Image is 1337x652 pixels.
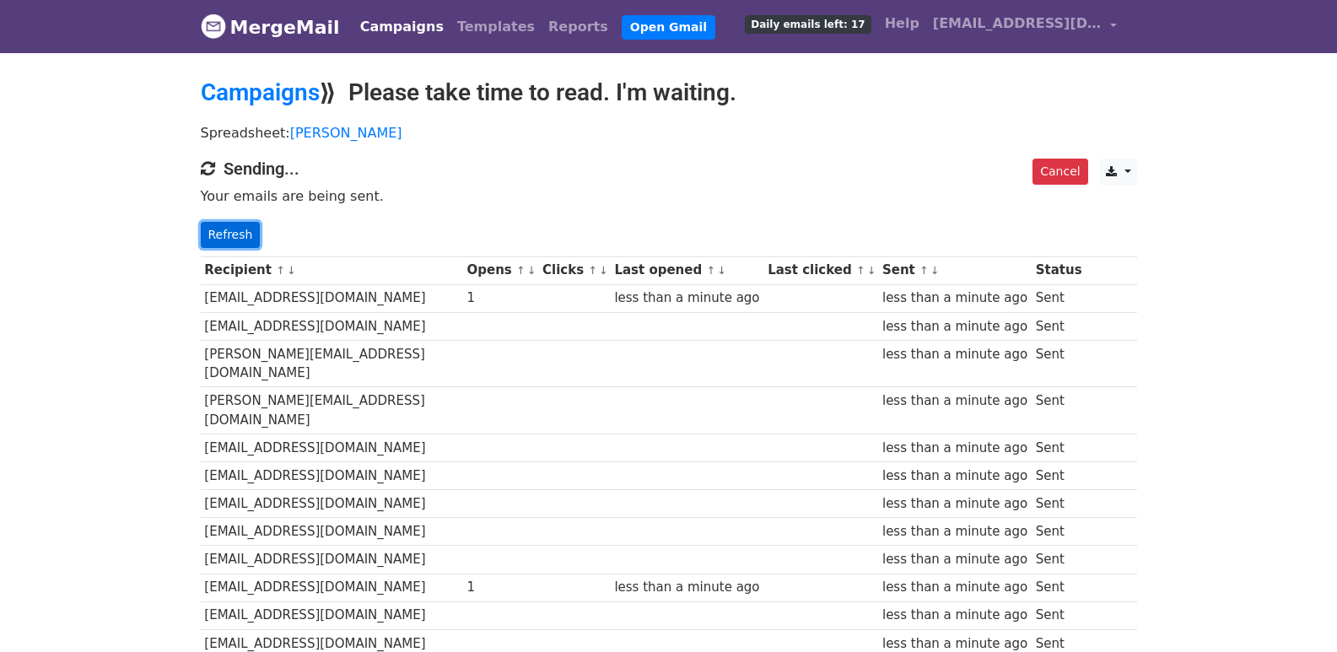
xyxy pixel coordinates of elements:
[353,10,450,44] a: Campaigns
[1032,518,1086,546] td: Sent
[201,387,463,434] td: [PERSON_NAME][EMAIL_ADDRESS][DOMAIN_NAME]
[856,264,865,277] a: ↑
[463,256,539,284] th: Opens
[201,546,463,574] td: [EMAIL_ADDRESS][DOMAIN_NAME]
[450,10,542,44] a: Templates
[926,7,1124,46] a: [EMAIL_ADDRESS][DOMAIN_NAME]
[763,256,878,284] th: Last clicked
[1253,571,1337,652] iframe: Chat Widget
[1032,387,1086,434] td: Sent
[745,15,871,34] span: Daily emails left: 17
[882,606,1027,625] div: less than a minute ago
[882,466,1027,486] div: less than a minute ago
[201,187,1137,205] p: Your emails are being sent.
[516,264,526,277] a: ↑
[1032,312,1086,340] td: Sent
[882,439,1027,458] div: less than a minute ago
[706,264,715,277] a: ↑
[1032,284,1086,312] td: Sent
[201,601,463,629] td: [EMAIL_ADDRESS][DOMAIN_NAME]
[882,317,1027,337] div: less than a minute ago
[201,78,320,106] a: Campaigns
[933,13,1102,34] span: [EMAIL_ADDRESS][DOMAIN_NAME]
[614,288,759,308] div: less than a minute ago
[201,574,463,601] td: [EMAIL_ADDRESS][DOMAIN_NAME]
[527,264,536,277] a: ↓
[201,462,463,490] td: [EMAIL_ADDRESS][DOMAIN_NAME]
[878,7,926,40] a: Help
[201,124,1137,142] p: Spreadsheet:
[201,434,463,462] td: [EMAIL_ADDRESS][DOMAIN_NAME]
[622,15,715,40] a: Open Gmail
[599,264,608,277] a: ↓
[538,256,610,284] th: Clicks
[1032,462,1086,490] td: Sent
[930,264,940,277] a: ↓
[201,9,340,45] a: MergeMail
[882,494,1027,514] div: less than a minute ago
[1032,159,1087,185] a: Cancel
[287,264,296,277] a: ↓
[588,264,597,277] a: ↑
[542,10,615,44] a: Reports
[1032,574,1086,601] td: Sent
[1032,434,1086,462] td: Sent
[882,391,1027,411] div: less than a minute ago
[201,340,463,387] td: [PERSON_NAME][EMAIL_ADDRESS][DOMAIN_NAME]
[201,13,226,39] img: MergeMail logo
[466,578,534,597] div: 1
[717,264,726,277] a: ↓
[290,125,402,141] a: [PERSON_NAME]
[201,284,463,312] td: [EMAIL_ADDRESS][DOMAIN_NAME]
[882,345,1027,364] div: less than a minute ago
[1032,490,1086,518] td: Sent
[1032,601,1086,629] td: Sent
[201,78,1137,107] h2: ⟫ Please take time to read. I'm waiting.
[201,222,261,248] a: Refresh
[919,264,929,277] a: ↑
[614,578,759,597] div: less than a minute ago
[738,7,877,40] a: Daily emails left: 17
[867,264,876,277] a: ↓
[1032,546,1086,574] td: Sent
[882,288,1027,308] div: less than a minute ago
[201,518,463,546] td: [EMAIL_ADDRESS][DOMAIN_NAME]
[882,522,1027,542] div: less than a minute ago
[201,312,463,340] td: [EMAIL_ADDRESS][DOMAIN_NAME]
[878,256,1032,284] th: Sent
[882,550,1027,569] div: less than a minute ago
[611,256,764,284] th: Last opened
[276,264,285,277] a: ↑
[466,288,534,308] div: 1
[201,256,463,284] th: Recipient
[882,578,1027,597] div: less than a minute ago
[1032,340,1086,387] td: Sent
[1032,256,1086,284] th: Status
[201,159,1137,179] h4: Sending...
[201,490,463,518] td: [EMAIL_ADDRESS][DOMAIN_NAME]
